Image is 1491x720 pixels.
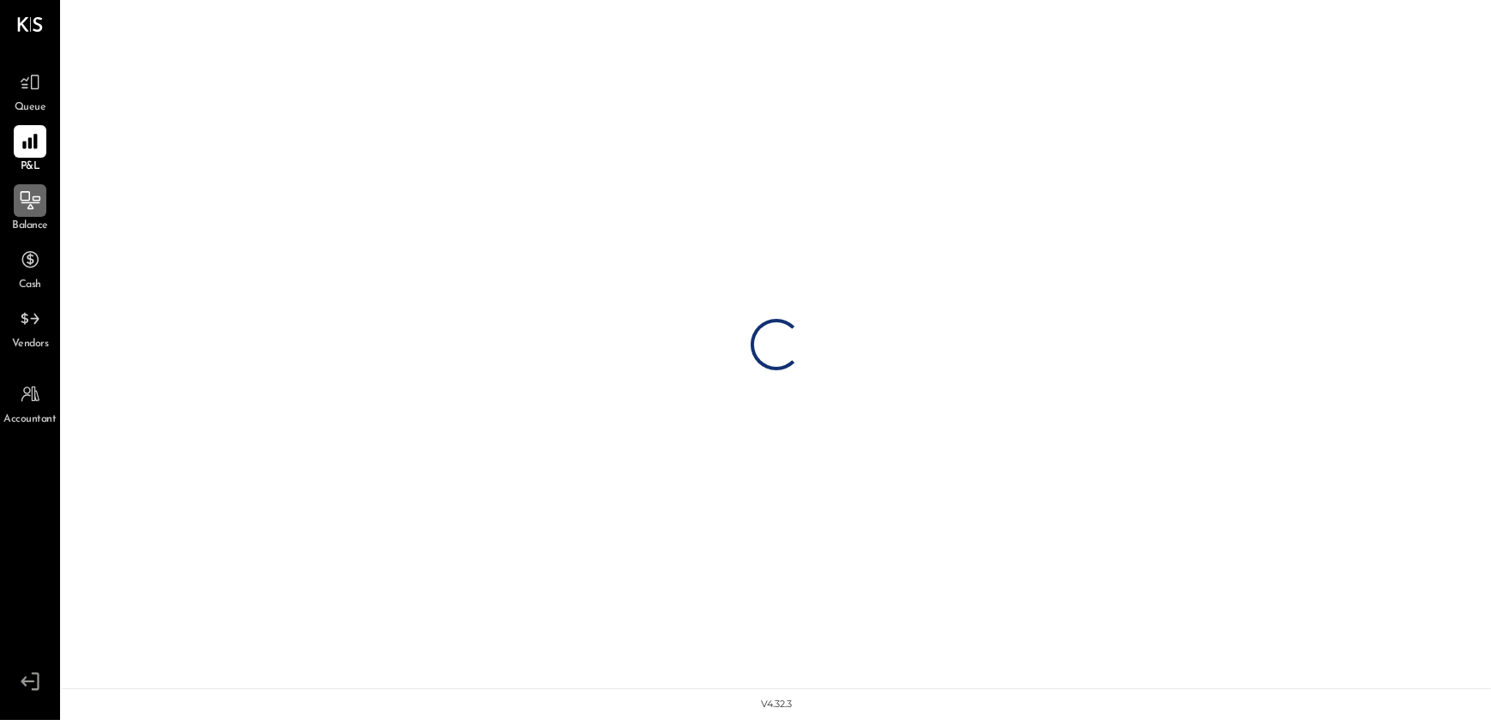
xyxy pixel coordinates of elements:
[12,219,48,234] span: Balance
[1,243,59,293] a: Cash
[12,337,49,352] span: Vendors
[761,698,792,711] div: v 4.32.3
[4,412,57,428] span: Accountant
[1,125,59,175] a: P&L
[19,278,41,293] span: Cash
[1,66,59,116] a: Queue
[21,159,40,175] span: P&L
[1,303,59,352] a: Vendors
[1,184,59,234] a: Balance
[1,378,59,428] a: Accountant
[15,100,46,116] span: Queue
